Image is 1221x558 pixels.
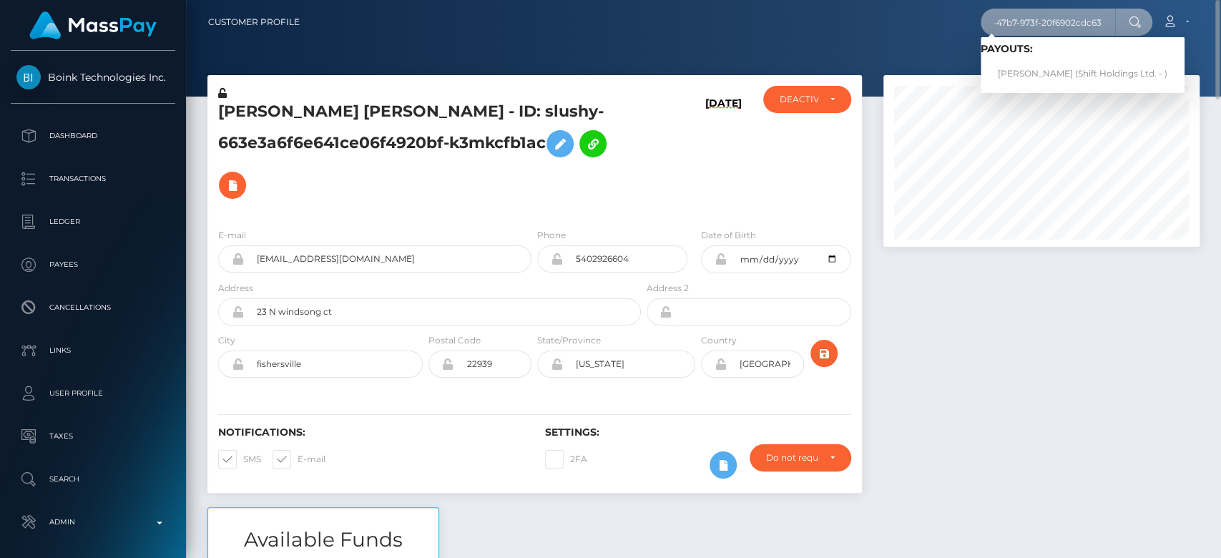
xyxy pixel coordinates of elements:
[16,211,170,232] p: Ledger
[428,334,481,347] label: Postal Code
[763,86,850,113] button: DEACTIVE
[766,452,818,464] div: Do not require
[11,204,175,240] a: Ledger
[11,118,175,154] a: Dashboard
[981,43,1185,55] h6: Payouts:
[16,168,170,190] p: Transactions
[16,125,170,147] p: Dashboard
[16,426,170,447] p: Taxes
[218,229,246,242] label: E-mail
[11,333,175,368] a: Links
[981,61,1185,87] a: [PERSON_NAME] (Shift Holdings Ltd. - )
[981,9,1115,36] input: Search...
[16,297,170,318] p: Cancellations
[218,282,253,295] label: Address
[218,101,633,206] h5: [PERSON_NAME] [PERSON_NAME] - ID: slushy-663e3a6f6e641ce06f4920bf-k3mkcfb1ac
[545,450,587,469] label: 2FA
[208,526,438,554] h3: Available Funds
[208,7,300,37] a: Customer Profile
[11,161,175,197] a: Transactions
[11,247,175,283] a: Payees
[647,282,689,295] label: Address 2
[218,334,235,347] label: City
[218,450,261,469] label: SMS
[705,97,742,211] h6: [DATE]
[701,334,737,347] label: Country
[537,229,566,242] label: Phone
[537,334,601,347] label: State/Province
[16,254,170,275] p: Payees
[29,11,157,39] img: MassPay Logo
[545,426,850,439] h6: Settings:
[218,426,524,439] h6: Notifications:
[11,290,175,325] a: Cancellations
[16,340,170,361] p: Links
[11,418,175,454] a: Taxes
[11,461,175,497] a: Search
[750,444,850,471] button: Do not require
[273,450,325,469] label: E-mail
[11,71,175,84] span: Boink Technologies Inc.
[16,469,170,490] p: Search
[16,65,41,89] img: Boink Technologies Inc.
[780,94,818,105] div: DEACTIVE
[16,511,170,533] p: Admin
[11,376,175,411] a: User Profile
[701,229,756,242] label: Date of Birth
[11,504,175,540] a: Admin
[16,383,170,404] p: User Profile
